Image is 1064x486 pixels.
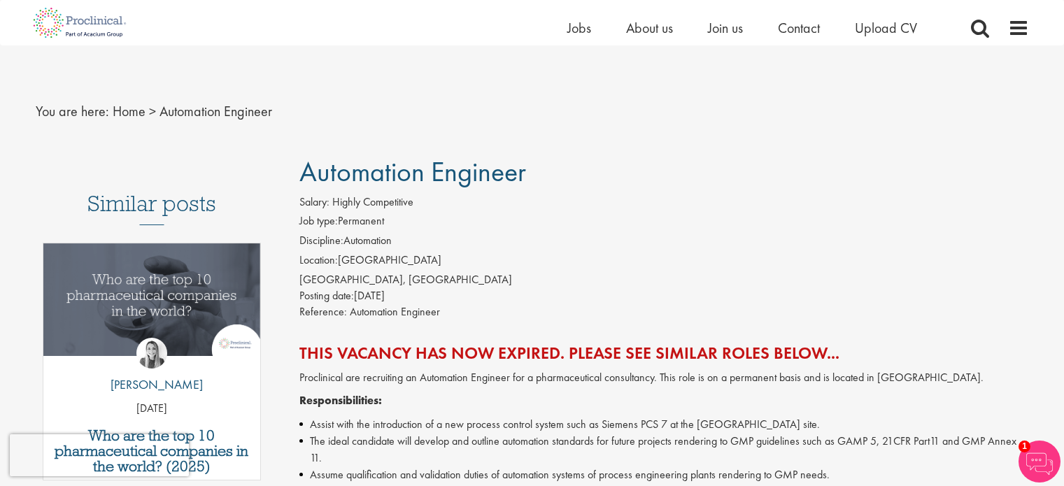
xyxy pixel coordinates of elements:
label: Salary: [299,194,329,210]
li: The ideal candidate will develop and outline automation standards for future projects rendering t... [299,433,1029,466]
a: Link to a post [43,243,261,367]
p: Proclinical are recruiting an Automation Engineer for a pharmaceutical consultancy. This role is ... [299,370,1029,386]
span: Automation Engineer [350,304,440,319]
span: Automation Engineer [159,102,272,120]
span: > [149,102,156,120]
img: Top 10 pharmaceutical companies in the world 2025 [43,243,261,356]
li: Permanent [299,213,1029,233]
span: You are here: [36,102,109,120]
li: Assist with the introduction of a new process control system such as Siemens PCS 7 at the [GEOGRA... [299,416,1029,433]
a: Hannah Burke [PERSON_NAME] [100,338,203,401]
div: [DATE] [299,288,1029,304]
a: breadcrumb link [113,102,146,120]
img: Chatbot [1019,441,1061,483]
label: Job type: [299,213,338,229]
span: Automation Engineer [299,154,526,190]
a: Upload CV [855,19,917,37]
a: About us [626,19,673,37]
li: Assume qualification and validation duties of automation systems of process engineering plants re... [299,466,1029,483]
li: Automation [299,233,1029,252]
span: 1 [1019,441,1030,452]
li: [GEOGRAPHIC_DATA] [299,252,1029,272]
span: Posting date: [299,288,354,303]
h2: This vacancy has now expired. Please see similar roles below... [299,344,1029,362]
p: [DATE] [43,401,261,417]
a: Who are the top 10 pharmaceutical companies in the world? (2025) [50,428,254,474]
label: Reference: [299,304,347,320]
a: Jobs [567,19,591,37]
strong: Responsibilities: [299,393,382,408]
iframe: reCAPTCHA [10,434,189,476]
p: [PERSON_NAME] [100,376,203,394]
a: Join us [708,19,743,37]
div: [GEOGRAPHIC_DATA], [GEOGRAPHIC_DATA] [299,272,1029,288]
img: Hannah Burke [136,338,167,369]
h3: Similar posts [87,192,216,225]
a: Contact [778,19,820,37]
label: Location: [299,252,338,269]
span: Highly Competitive [332,194,413,209]
label: Discipline: [299,233,343,249]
